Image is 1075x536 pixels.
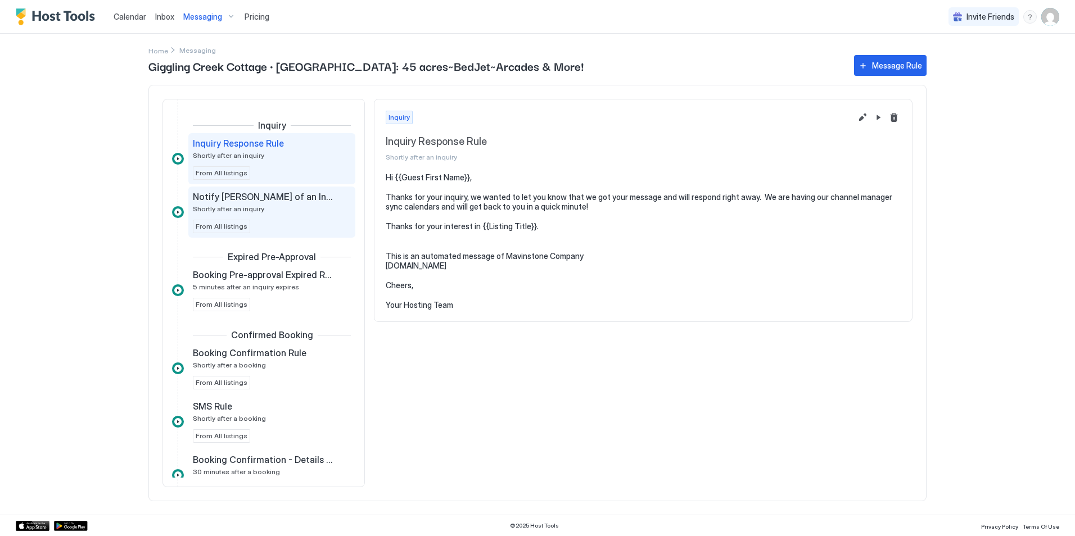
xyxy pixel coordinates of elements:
span: Inbox [155,12,174,21]
a: Home [148,44,168,56]
span: Inquiry Response Rule [386,135,851,148]
pre: Hi {{Guest First Name}}, Thanks for your inquiry, we wanted to let you know that we got your mess... [386,172,901,310]
span: Messaging [183,12,222,22]
button: Message Rule [854,55,927,76]
span: From All listings [196,431,247,441]
a: Calendar [114,11,146,22]
span: Shortly after an inquiry [193,151,264,160]
span: From All listings [196,221,247,231]
span: Calendar [114,12,146,21]
span: Invite Friends [966,12,1014,22]
span: SMS Rule [193,401,232,412]
span: Confirmed Booking [231,329,313,340]
button: Edit message rule [856,111,869,124]
span: Breadcrumb [179,46,216,54]
span: Shortly after a booking [193,414,266,423]
span: Shortly after an inquiry [193,205,264,213]
span: Inquiry Response Rule [193,138,284,149]
a: App Store [16,521,49,531]
span: Giggling Creek Cottage · [GEOGRAPHIC_DATA]: 45 acres~BedJet~Arcades & More! [148,57,843,74]
button: Delete message rule [887,111,901,124]
span: Booking Pre-approval Expired Rule [193,269,333,280]
span: Shortly after a booking [193,361,266,369]
span: Inquiry [258,120,286,131]
a: Terms Of Use [1023,520,1059,532]
span: Notify [PERSON_NAME] of an Inquiry! [193,191,333,202]
span: From All listings [196,168,247,178]
a: Privacy Policy [981,520,1018,532]
span: From All listings [196,299,247,310]
a: Google Play Store [54,521,88,531]
span: Terms Of Use [1023,523,1059,530]
span: Inquiry [389,112,410,122]
span: Booking Confirmation - Details & Amenities [193,454,333,465]
span: Privacy Policy [981,523,1018,530]
span: Pricing [245,12,269,22]
div: Message Rule [872,60,922,71]
span: 5 minutes after an inquiry expires [193,283,299,291]
span: Booking Confirmation Rule [193,347,306,358]
div: menu [1023,10,1037,24]
a: Inbox [155,11,174,22]
span: Home [148,47,168,55]
div: Breadcrumb [148,44,168,56]
a: Host Tools Logo [16,8,100,25]
span: © 2025 Host Tools [510,522,559,529]
span: From All listings [196,378,247,388]
div: User profile [1041,8,1059,26]
span: Shortly after an inquiry [386,153,851,161]
span: Expired Pre-Approval [228,251,316,262]
iframe: Intercom live chat [11,498,38,525]
button: Pause Message Rule [871,111,885,124]
span: 30 minutes after a booking [193,467,280,476]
